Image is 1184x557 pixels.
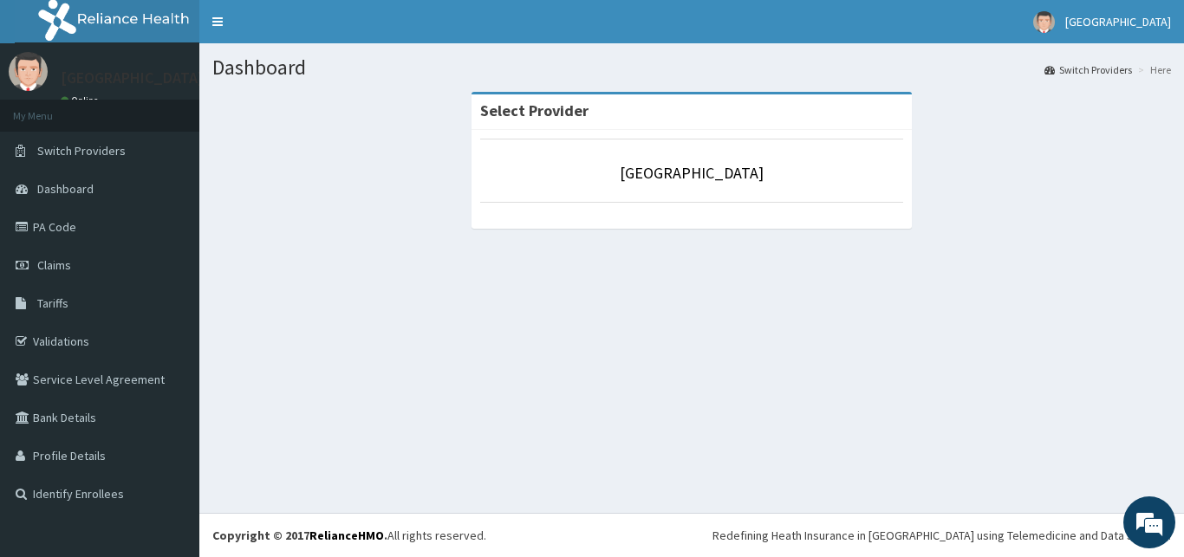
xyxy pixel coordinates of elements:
div: Redefining Heath Insurance in [GEOGRAPHIC_DATA] using Telemedicine and Data Science! [712,527,1171,544]
span: Switch Providers [37,143,126,159]
strong: Copyright © 2017 . [212,528,387,543]
h1: Dashboard [212,56,1171,79]
p: [GEOGRAPHIC_DATA] [61,70,204,86]
a: [GEOGRAPHIC_DATA] [620,163,764,183]
strong: Select Provider [480,100,589,120]
footer: All rights reserved. [199,513,1184,557]
span: Claims [37,257,71,273]
span: [GEOGRAPHIC_DATA] [1065,14,1171,29]
a: Switch Providers [1044,62,1132,77]
a: RelianceHMO [309,528,384,543]
a: Online [61,94,102,107]
img: User Image [1033,11,1055,33]
span: Dashboard [37,181,94,197]
li: Here [1134,62,1171,77]
span: Tariffs [37,295,68,311]
img: User Image [9,52,48,91]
